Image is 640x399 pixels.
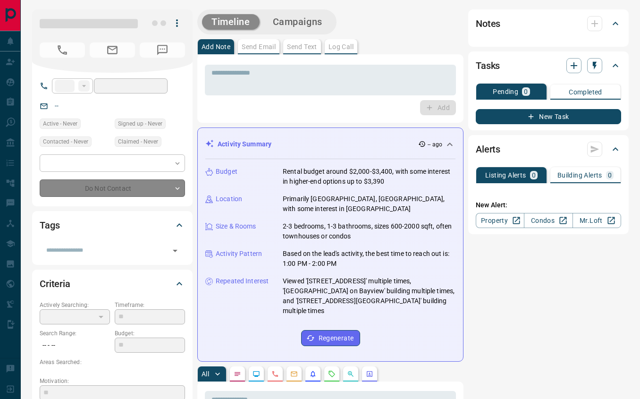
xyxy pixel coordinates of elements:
[168,244,182,257] button: Open
[476,109,621,124] button: New Task
[40,377,185,385] p: Motivation:
[328,370,336,378] svg: Requests
[216,194,242,204] p: Location
[216,167,237,177] p: Budget
[347,370,354,378] svg: Opportunities
[283,194,455,214] p: Primarily [GEOGRAPHIC_DATA], [GEOGRAPHIC_DATA], with some interest in [GEOGRAPHIC_DATA]
[476,142,500,157] h2: Alerts
[476,138,621,161] div: Alerts
[524,213,573,228] a: Condos
[118,119,162,128] span: Signed up - Never
[366,370,373,378] svg: Agent Actions
[115,329,185,338] p: Budget:
[218,139,271,149] p: Activity Summary
[283,221,455,241] p: 2-3 bedrooms, 1-3 bathrooms, sizes 600-2000 sqft, often townhouses or condos
[283,167,455,187] p: Rental budget around $2,000-$3,400, with some interest in higher-end options up to $3,390
[608,172,612,178] p: 0
[234,370,241,378] svg: Notes
[43,119,77,128] span: Active - Never
[43,137,88,146] span: Contacted - Never
[290,370,298,378] svg: Emails
[202,371,209,377] p: All
[532,172,536,178] p: 0
[40,179,185,197] div: Do Not Contact
[476,200,621,210] p: New Alert:
[301,330,360,346] button: Regenerate
[140,42,185,58] span: No Number
[216,249,262,259] p: Activity Pattern
[40,272,185,295] div: Criteria
[476,58,500,73] h2: Tasks
[476,12,621,35] div: Notes
[216,276,269,286] p: Repeated Interest
[40,358,185,366] p: Areas Searched:
[118,137,158,146] span: Claimed - Never
[55,102,59,110] a: --
[309,370,317,378] svg: Listing Alerts
[40,329,110,338] p: Search Range:
[216,221,256,231] p: Size & Rooms
[115,301,185,309] p: Timeframe:
[283,276,455,316] p: Viewed '[STREET_ADDRESS]' multiple times, '[GEOGRAPHIC_DATA] on Bayview' building multiple times,...
[476,213,524,228] a: Property
[202,43,230,50] p: Add Note
[40,214,185,237] div: Tags
[263,14,332,30] button: Campaigns
[40,338,110,353] p: -- - --
[485,172,526,178] p: Listing Alerts
[283,249,455,269] p: Based on the lead's activity, the best time to reach out is: 1:00 PM - 2:00 PM
[476,54,621,77] div: Tasks
[493,88,518,95] p: Pending
[524,88,528,95] p: 0
[202,14,260,30] button: Timeline
[40,42,85,58] span: No Number
[205,136,455,153] div: Activity Summary-- ago
[271,370,279,378] svg: Calls
[253,370,260,378] svg: Lead Browsing Activity
[40,218,59,233] h2: Tags
[569,89,602,95] p: Completed
[40,276,70,291] h2: Criteria
[476,16,500,31] h2: Notes
[428,140,442,149] p: -- ago
[40,301,110,309] p: Actively Searching:
[557,172,602,178] p: Building Alerts
[573,213,621,228] a: Mr.Loft
[90,42,135,58] span: No Email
